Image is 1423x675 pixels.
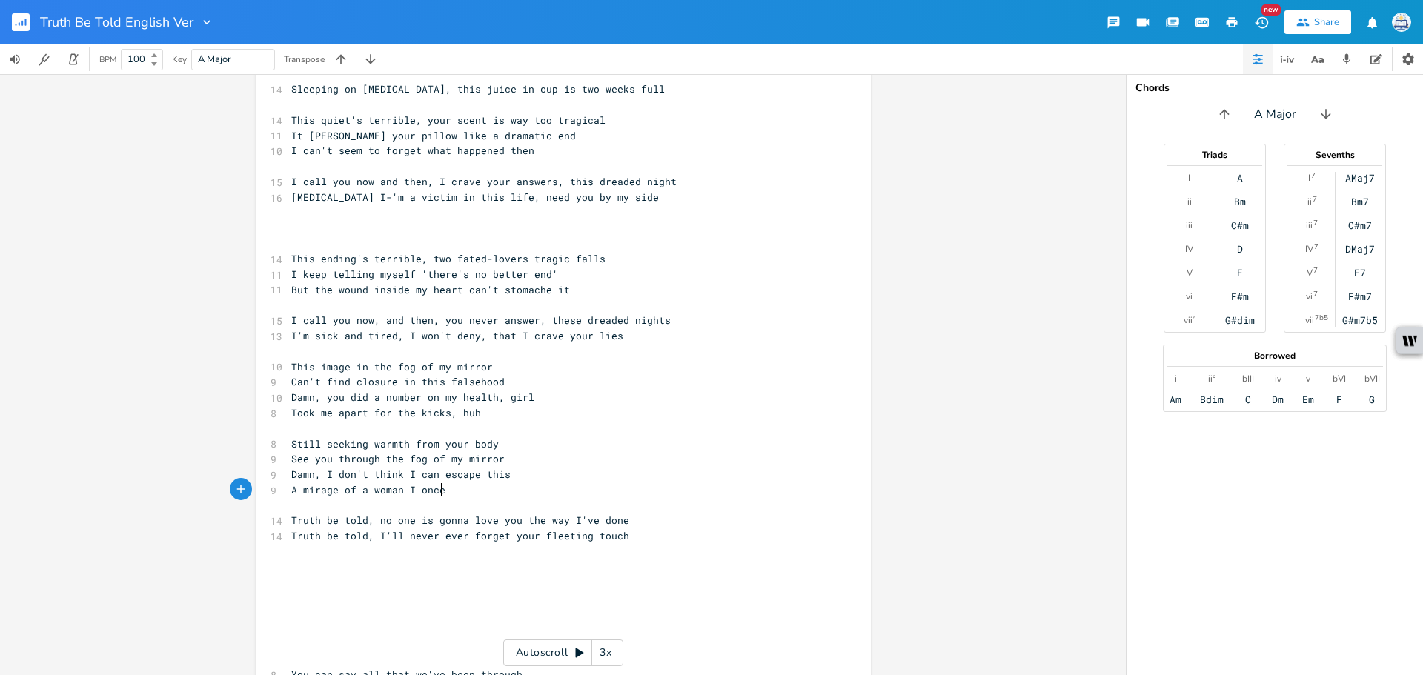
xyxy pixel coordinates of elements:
div: i [1175,373,1177,385]
div: Share [1314,16,1339,29]
div: G [1369,393,1375,405]
sup: 7b5 [1315,312,1328,324]
div: 3x [592,639,619,666]
div: C#m7 [1348,219,1372,231]
div: iii [1186,219,1193,231]
div: G#dim [1225,314,1255,326]
div: D [1237,243,1243,255]
span: Damn, you did a number on my health, girl [291,390,534,404]
div: v [1306,373,1310,385]
div: Chords [1135,83,1414,93]
div: V [1307,267,1313,279]
div: V [1187,267,1193,279]
span: Still seeking warmth from your body [291,437,499,450]
div: Triads [1164,150,1265,159]
span: But the wound inside my heart can't stomache it [291,283,570,296]
span: Truth be told, I'll never ever forget your fleeting touch [291,529,629,542]
div: F#m7 [1348,290,1372,302]
div: Autoscroll [503,639,623,666]
sup: 7 [1313,217,1318,229]
div: IV [1305,243,1313,255]
span: I call you now, and then, you never answer, these dreaded nights [291,313,671,327]
div: bVII [1364,373,1380,385]
span: I keep telling myself 'there's no better end' [291,267,558,281]
div: Dm [1272,393,1284,405]
div: bVI [1333,373,1346,385]
div: G#m7b5 [1342,314,1378,326]
span: Took me apart for the kicks, huh [291,406,481,419]
span: See you through the fog of my mirror [291,452,505,465]
div: New [1261,4,1281,16]
div: vii° [1184,314,1195,326]
span: A Major [1254,106,1296,123]
span: [MEDICAL_DATA] I-'m a victim in this life, need you by my side [291,190,659,204]
div: AMaj7 [1345,172,1375,184]
div: iii [1306,219,1313,231]
span: Sleeping on [MEDICAL_DATA], this juice in cup is two weeks full [291,82,665,96]
div: C [1245,393,1251,405]
div: F [1336,393,1342,405]
img: Sign In [1392,13,1411,32]
span: It [PERSON_NAME] your pillow like a dramatic end [291,129,576,142]
div: DMaj7 [1345,243,1375,255]
sup: 7 [1314,241,1318,253]
div: Key [172,55,187,64]
span: A Major [198,53,231,66]
div: ii [1187,196,1192,207]
div: vi [1306,290,1313,302]
span: Truth Be Told English Ver [40,16,193,29]
div: E7 [1354,267,1366,279]
div: vii [1305,314,1314,326]
span: Can't find closure in this falsehood [291,375,505,388]
span: I can't seem to forget what happened then [291,144,534,157]
div: ii° [1208,373,1215,385]
div: vi [1186,290,1193,302]
div: Bdim [1200,393,1224,405]
button: New [1247,9,1276,36]
div: Borrowed [1164,351,1386,360]
span: This image in the fog of my mirror [291,360,493,373]
div: Bm7 [1351,196,1369,207]
span: I'm sick and tired, I won't deny, that I crave your lies [291,329,623,342]
sup: 7 [1313,288,1318,300]
div: Am [1170,393,1181,405]
span: Truth be told, no one is gonna love you the way I've done [291,513,629,527]
div: F#m [1231,290,1249,302]
div: BPM [99,56,116,64]
div: C#m [1231,219,1249,231]
div: bIII [1242,373,1254,385]
button: Share [1284,10,1351,34]
span: A mirage of a woman I once [291,483,445,496]
div: I [1308,172,1310,184]
div: Em [1302,393,1314,405]
div: IV [1185,243,1193,255]
div: ii [1307,196,1312,207]
span: This ending's terrible, two fated-lovers tragic falls [291,252,606,265]
span: This quiet's terrible, your scent is way too tragical [291,113,606,127]
span: Damn, I don't think I can escape this [291,468,511,481]
sup: 7 [1313,265,1318,276]
div: Sevenths [1284,150,1385,159]
div: I [1188,172,1190,184]
span: I call you now and then, I crave your answers, this dreaded night [291,175,677,188]
sup: 7 [1313,193,1317,205]
sup: 7 [1311,170,1316,182]
div: iv [1275,373,1281,385]
div: Bm [1234,196,1246,207]
div: E [1237,267,1243,279]
div: A [1237,172,1243,184]
div: Transpose [284,55,325,64]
